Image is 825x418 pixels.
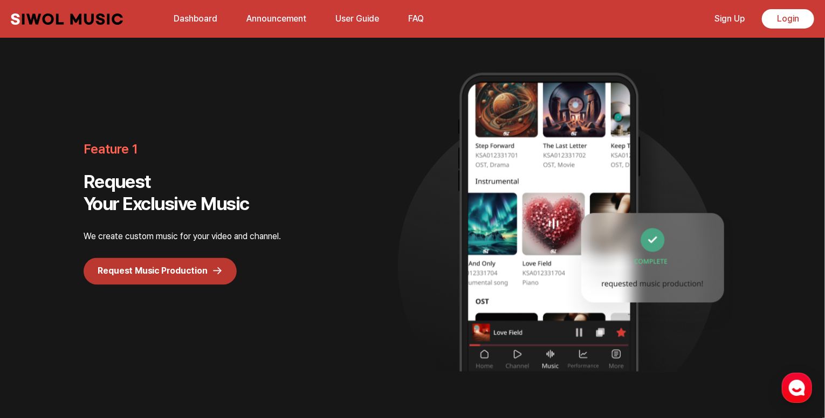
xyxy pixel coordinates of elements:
a: Messages [71,329,139,356]
a: Dashboard [167,7,224,30]
a: Sign Up [708,7,751,30]
span: Home [27,345,46,353]
a: User Guide [329,7,386,30]
span: Messages [90,345,121,354]
a: Login [762,9,814,29]
span: Feature 1 [84,133,332,165]
a: Settings [139,329,207,356]
span: Settings [160,345,186,353]
a: Request Music Production [84,258,237,285]
button: FAQ [402,6,430,32]
p: We create custom music for your video and channel. [84,230,332,243]
a: Announcement [240,7,313,30]
h2: Request Your Exclusive Music [84,171,332,215]
a: Home [3,329,71,356]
